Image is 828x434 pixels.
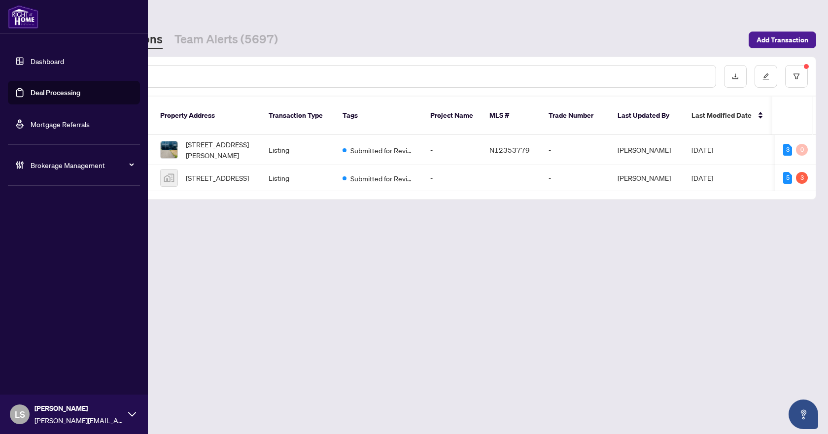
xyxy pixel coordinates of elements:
[186,139,253,161] span: [STREET_ADDRESS][PERSON_NAME]
[15,407,25,421] span: LS
[34,403,123,414] span: [PERSON_NAME]
[541,135,610,165] td: -
[161,169,177,186] img: thumbnail-img
[732,73,739,80] span: download
[152,97,261,135] th: Property Address
[350,173,414,184] span: Submitted for Review
[422,165,482,191] td: -
[724,65,747,88] button: download
[489,145,530,154] span: N12353779
[541,97,610,135] th: Trade Number
[482,97,541,135] th: MLS #
[789,400,818,429] button: Open asap
[31,160,133,170] span: Brokerage Management
[31,120,90,129] a: Mortgage Referrals
[684,97,772,135] th: Last Modified Date
[762,73,769,80] span: edit
[34,415,123,426] span: [PERSON_NAME][EMAIL_ADDRESS][DOMAIN_NAME]
[749,32,816,48] button: Add Transaction
[793,73,800,80] span: filter
[422,97,482,135] th: Project Name
[796,144,808,156] div: 0
[161,141,177,158] img: thumbnail-img
[610,97,684,135] th: Last Updated By
[261,97,335,135] th: Transaction Type
[783,144,792,156] div: 3
[785,65,808,88] button: filter
[691,173,713,182] span: [DATE]
[422,135,482,165] td: -
[174,31,278,49] a: Team Alerts (5697)
[691,110,752,121] span: Last Modified Date
[610,165,684,191] td: [PERSON_NAME]
[350,145,414,156] span: Submitted for Review
[755,65,777,88] button: edit
[8,5,38,29] img: logo
[541,165,610,191] td: -
[31,57,64,66] a: Dashboard
[691,145,713,154] span: [DATE]
[783,172,792,184] div: 5
[261,135,335,165] td: Listing
[610,135,684,165] td: [PERSON_NAME]
[757,32,808,48] span: Add Transaction
[31,88,80,97] a: Deal Processing
[186,172,249,183] span: [STREET_ADDRESS]
[261,165,335,191] td: Listing
[335,97,422,135] th: Tags
[796,172,808,184] div: 3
